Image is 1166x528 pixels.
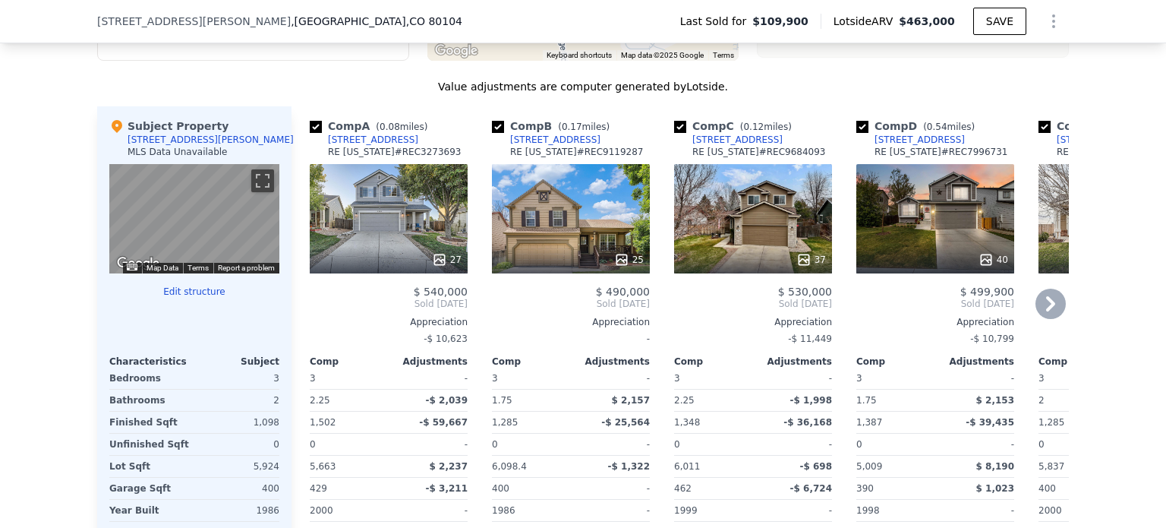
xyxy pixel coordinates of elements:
[328,134,418,146] div: [STREET_ADDRESS]
[109,412,191,433] div: Finished Sqft
[856,356,935,368] div: Comp
[674,417,700,428] span: 1,348
[197,412,279,433] div: 1,098
[856,316,1014,328] div: Appreciation
[856,119,981,134] div: Comp D
[938,434,1014,455] div: -
[1038,356,1117,368] div: Comp
[1038,439,1045,450] span: 0
[917,122,981,132] span: ( miles)
[492,373,498,384] span: 3
[692,146,826,158] div: RE [US_STATE] # REC9684093
[128,134,294,146] div: [STREET_ADDRESS][PERSON_NAME]
[109,478,191,499] div: Garage Sqft
[1038,390,1114,411] div: 2
[197,456,279,477] div: 5,924
[380,122,400,132] span: 0.08
[389,356,468,368] div: Adjustments
[1038,461,1064,472] span: 5,837
[426,395,468,406] span: -$ 2,039
[756,368,832,389] div: -
[109,434,191,455] div: Unfinished Sqft
[790,395,832,406] span: -$ 1,998
[414,286,468,298] span: $ 540,000
[753,356,832,368] div: Adjustments
[960,286,1014,298] span: $ 499,900
[674,390,750,411] div: 2.25
[218,264,275,272] a: Report a problem
[856,134,965,146] a: [STREET_ADDRESS]
[109,286,279,298] button: Edit structure
[392,500,468,521] div: -
[188,264,209,272] a: Terms (opens in new tab)
[109,500,191,521] div: Year Built
[1038,483,1056,494] span: 400
[547,50,612,61] button: Keyboard shortcuts
[783,417,832,428] span: -$ 36,168
[492,417,518,428] span: 1,285
[109,368,191,389] div: Bedrooms
[601,417,650,428] span: -$ 25,564
[788,334,832,344] span: -$ 11,449
[310,298,468,310] span: Sold [DATE]
[1038,119,1161,134] div: Comp E
[608,461,650,472] span: -$ 1,322
[1038,500,1114,521] div: 2000
[109,356,194,368] div: Characteristics
[856,390,932,411] div: 1.75
[492,119,616,134] div: Comp B
[492,461,527,472] span: 6,098.4
[826,33,849,43] text: 80104
[674,373,680,384] span: 3
[492,500,568,521] div: 1986
[562,122,582,132] span: 0.17
[976,395,1014,406] span: $ 2,153
[574,368,650,389] div: -
[310,356,389,368] div: Comp
[574,434,650,455] div: -
[492,328,650,349] div: -
[856,417,882,428] span: 1,387
[1038,373,1045,384] span: 3
[552,122,616,132] span: ( miles)
[966,417,1014,428] span: -$ 39,435
[510,134,600,146] div: [STREET_ADDRESS]
[752,14,808,29] span: $109,900
[899,15,955,27] span: $463,000
[978,252,1008,267] div: 40
[310,119,433,134] div: Comp A
[492,439,498,450] span: 0
[743,122,764,132] span: 0.12
[97,14,291,29] span: [STREET_ADDRESS][PERSON_NAME]
[927,122,947,132] span: 0.54
[431,41,481,61] img: Google
[310,439,316,450] span: 0
[874,134,965,146] div: [STREET_ADDRESS]
[492,356,571,368] div: Comp
[756,500,832,521] div: -
[127,264,137,270] button: Keyboard shortcuts
[970,334,1014,344] span: -$ 10,799
[251,169,274,192] button: Toggle fullscreen view
[1057,134,1147,146] div: [STREET_ADDRESS]
[310,390,386,411] div: 2.25
[291,14,462,29] span: , [GEOGRAPHIC_DATA]
[492,134,600,146] a: [STREET_ADDRESS]
[128,146,228,158] div: MLS Data Unavailable
[310,373,316,384] span: 3
[713,51,734,59] a: Terms (opens in new tab)
[796,252,826,267] div: 37
[197,434,279,455] div: 0
[834,14,899,29] span: Lotside ARV
[310,316,468,328] div: Appreciation
[109,119,228,134] div: Subject Property
[431,41,481,61] a: Open this area in Google Maps (opens a new window)
[756,434,832,455] div: -
[328,146,462,158] div: RE [US_STATE] # REC3273693
[197,500,279,521] div: 1986
[432,252,462,267] div: 27
[674,316,832,328] div: Appreciation
[310,461,336,472] span: 5,663
[976,461,1014,472] span: $ 8,190
[734,122,798,132] span: ( miles)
